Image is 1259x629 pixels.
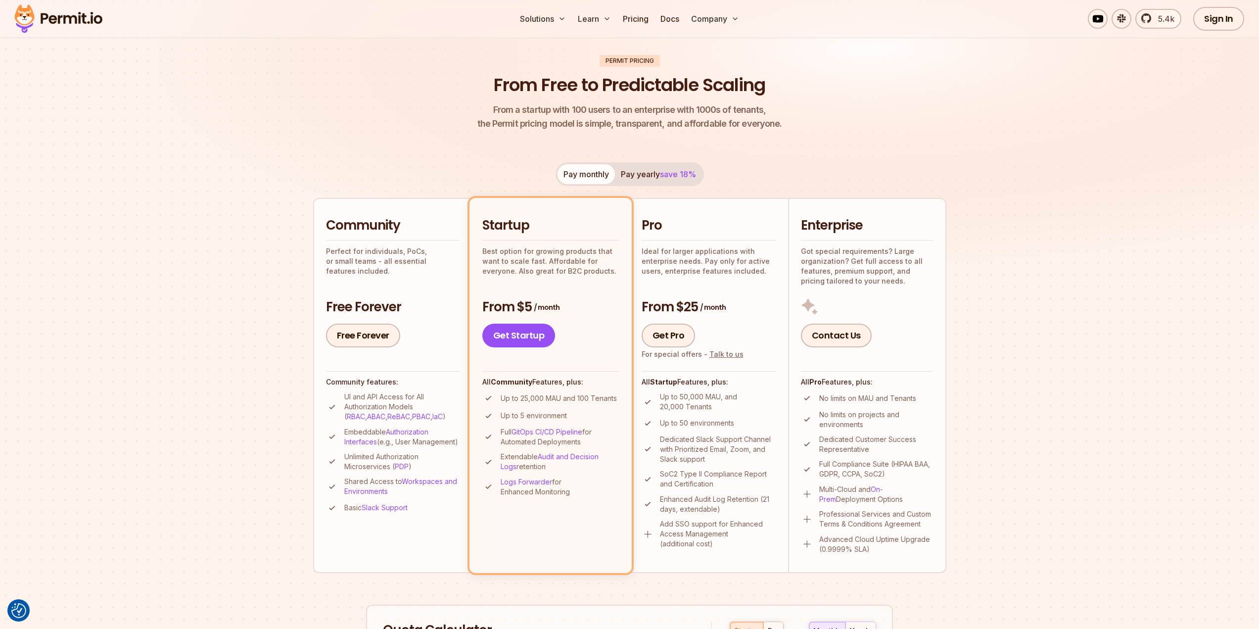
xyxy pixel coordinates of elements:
[650,378,677,386] strong: Startup
[344,392,460,422] p: UI and API Access for All Authorization Models ( , , , , )
[512,428,582,436] a: GitOps CI/CD Pipeline
[344,428,428,446] a: Authorization Interfaces
[660,519,776,549] p: Add SSO support for Enhanced Access Management (additional cost)
[819,459,933,479] p: Full Compliance Suite (HIPAA BAA, GDPR, CCPA, SoC2)
[387,412,410,421] a: ReBAC
[819,534,933,554] p: Advanced Cloud Uptime Upgrade (0.9999% SLA)
[482,324,556,347] a: Get Startup
[501,393,617,403] p: Up to 25,000 MAU and 100 Tenants
[501,478,552,486] a: Logs Forwarder
[482,217,619,235] h2: Startup
[344,452,460,472] p: Unlimited Authorization Microservices ( )
[709,350,744,358] a: Talk to us
[516,9,570,29] button: Solutions
[660,418,734,428] p: Up to 50 environments
[801,246,933,286] p: Got special requirements? Large organization? Get full access to all features, premium support, a...
[801,324,872,347] a: Contact Us
[1152,13,1174,25] span: 5.4k
[395,462,409,471] a: PDP
[491,378,532,386] strong: Community
[347,412,365,421] a: RBAC
[482,298,619,316] h3: From $5
[326,324,400,347] a: Free Forever
[600,55,660,67] div: Permit Pricing
[432,412,443,421] a: IaC
[819,435,933,454] p: Dedicated Customer Success Representative
[477,103,782,131] p: the Permit pricing model is simple, transparent, and affordable for everyone.
[362,503,408,512] a: Slack Support
[819,485,883,503] a: On-Prem
[660,435,776,464] p: Dedicated Slack Support Channel with Prioritized Email, Zoom, and Slack support
[412,412,430,421] a: PBAC
[501,477,619,497] p: for Enhanced Monitoring
[326,246,460,276] p: Perfect for individuals, PoCs, or small teams - all essential features included.
[344,427,460,447] p: Embeddable (e.g., User Management)
[642,246,776,276] p: Ideal for larger applications with enterprise needs. Pay only for active users, enterprise featur...
[660,392,776,412] p: Up to 50,000 MAU, and 20,000 Tenants
[482,246,619,276] p: Best option for growing products that want to scale fast. Affordable for everyone. Also great for...
[494,73,765,97] h1: From Free to Predictable Scaling
[326,377,460,387] h4: Community features:
[801,217,933,235] h2: Enterprise
[642,217,776,235] h2: Pro
[501,452,619,472] p: Extendable retention
[619,9,653,29] a: Pricing
[1193,7,1244,31] a: Sign In
[367,412,385,421] a: ABAC
[656,9,683,29] a: Docs
[801,377,933,387] h4: All Features, plus:
[660,469,776,489] p: SoC2 Type II Compliance Report and Certification
[344,503,408,513] p: Basic
[501,452,599,471] a: Audit and Decision Logs
[819,410,933,430] p: No limits on projects and environments
[501,411,567,421] p: Up to 5 environment
[534,302,560,312] span: / month
[10,2,107,36] img: Permit logo
[819,393,916,403] p: No limits on MAU and Tenants
[11,603,26,618] button: Consent Preferences
[615,164,702,184] button: Pay yearlysave 18%
[11,603,26,618] img: Revisit consent button
[819,509,933,529] p: Professional Services and Custom Terms & Conditions Agreement
[501,427,619,447] p: Full for Automated Deployments
[344,477,460,496] p: Shared Access to
[326,298,460,316] h3: Free Forever
[819,484,933,504] p: Multi-Cloud and Deployment Options
[477,103,782,117] span: From a startup with 100 users to an enterprise with 1000s of tenants,
[660,494,776,514] p: Enhanced Audit Log Retention (21 days, extendable)
[700,302,726,312] span: / month
[642,324,696,347] a: Get Pro
[642,349,744,359] div: For special offers -
[809,378,822,386] strong: Pro
[326,217,460,235] h2: Community
[660,169,696,179] span: save 18%
[574,9,615,29] button: Learn
[642,298,776,316] h3: From $25
[1135,9,1181,29] a: 5.4k
[687,9,743,29] button: Company
[642,377,776,387] h4: All Features, plus:
[482,377,619,387] h4: All Features, plus:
